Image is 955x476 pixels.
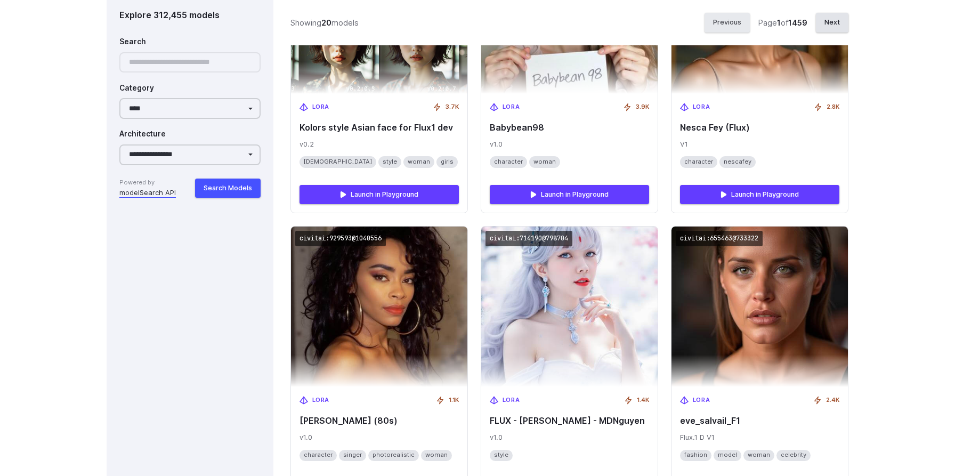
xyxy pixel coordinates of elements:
span: LoRA [312,102,329,112]
span: celebrity [776,450,811,461]
a: Launch in Playground [300,185,459,204]
span: character [680,156,717,167]
span: LoRA [312,396,329,405]
img: eve_salvail_F1 [671,227,848,387]
label: Architecture [119,128,166,140]
span: v1.0 [490,432,649,443]
div: Explore 312,455 models [119,9,261,22]
span: girls [436,156,458,167]
span: woman [529,156,560,167]
span: fashion [680,450,711,461]
span: LoRA [503,396,520,405]
button: Next [816,13,848,32]
strong: 1 [777,18,781,27]
span: style [490,450,513,461]
span: model [714,450,741,461]
div: Page of [758,17,807,29]
span: 2.4K [826,396,839,405]
span: nescafey [719,156,756,167]
span: woman [743,450,774,461]
code: civitai:929593@1040556 [295,231,386,246]
span: woman [421,450,452,461]
select: Architecture [119,144,261,165]
span: 3.7K [446,102,459,112]
span: 1.1K [449,396,459,405]
span: [DEMOGRAPHIC_DATA] [300,156,376,167]
span: v0.2 [300,139,459,150]
span: v1.0 [300,432,459,443]
span: photorealistic [368,450,419,461]
button: Search Models [195,178,261,197]
span: character [300,450,337,461]
code: civitai:714190@798704 [485,231,572,246]
strong: 1459 [788,18,807,27]
img: Jody Watley (80s) [291,227,467,387]
button: Previous [705,13,750,32]
strong: 20 [321,18,331,27]
label: Category [119,82,154,94]
span: Flux.1 D V1 [680,432,839,443]
code: civitai:655463@733322 [676,231,763,246]
span: [PERSON_NAME] (80s) [300,416,459,426]
span: 3.9K [636,102,649,112]
span: style [378,156,401,167]
span: Kolors style Asian face for Flux1 dev [300,123,459,133]
span: 1.4K [637,396,649,405]
span: LoRA [693,396,710,405]
img: FLUX - XIAO BAI - MDNguyen [481,227,658,387]
select: Category [119,98,261,119]
span: V1 [680,139,839,150]
span: LoRA [693,102,710,112]
span: 2.8K [827,102,839,112]
a: Launch in Playground [680,185,839,204]
span: v1.0 [490,139,649,150]
span: woman [403,156,434,167]
span: singer [339,450,366,461]
span: LoRA [503,102,520,112]
span: Nesca Fey (Flux) [680,123,839,133]
span: Powered by [119,178,176,187]
span: character [490,156,527,167]
a: Launch in Playground [490,185,649,204]
div: Showing models [290,17,359,29]
a: modelSearch API [119,187,176,198]
label: Search [119,36,146,48]
span: eve_salvail_F1 [680,416,839,426]
span: FLUX - [PERSON_NAME] - MDNguyen [490,416,649,426]
span: Babybean98 [490,123,649,133]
